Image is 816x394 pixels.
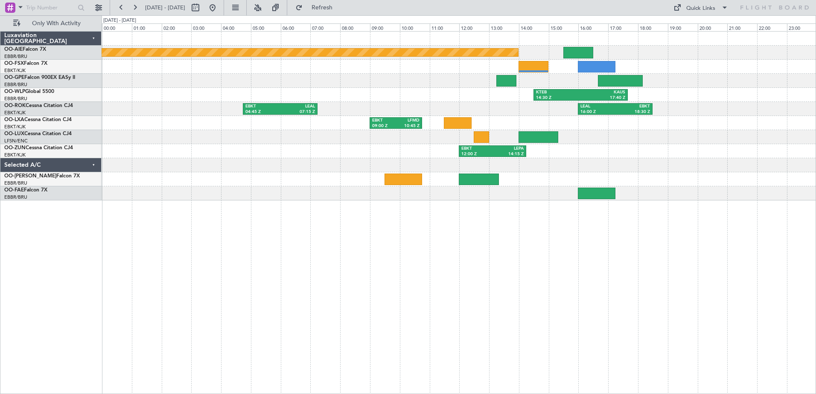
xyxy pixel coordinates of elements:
[4,152,26,158] a: EBKT/KJK
[4,194,27,200] a: EBBR/BRU
[280,104,315,110] div: LEAL
[4,103,73,108] a: OO-ROKCessna Citation CJ4
[145,4,185,12] span: [DATE] - [DATE]
[668,23,698,31] div: 19:00
[4,131,72,136] a: OO-LUXCessna Citation CJ4
[4,61,47,66] a: OO-FSXFalcon 7X
[103,17,136,24] div: [DATE] - [DATE]
[536,95,581,101] div: 14:30 Z
[291,1,343,14] button: Refresh
[4,81,27,88] a: EBBR/BRU
[578,23,608,31] div: 16:00
[372,123,396,129] div: 09:00 Z
[4,89,25,94] span: OO-WLP
[304,5,340,11] span: Refresh
[396,118,419,124] div: LFMD
[4,117,24,122] span: OO-LXA
[4,47,46,52] a: OO-AIEFalcon 7X
[4,110,26,116] a: EBKT/KJK
[9,17,93,30] button: Only With Activity
[4,75,75,80] a: OO-GPEFalcon 900EX EASy II
[132,23,162,31] div: 01:00
[281,23,311,31] div: 06:00
[4,145,26,151] span: OO-ZUN
[340,23,370,31] div: 08:00
[102,23,132,31] div: 00:00
[459,23,489,31] div: 12:00
[580,104,615,110] div: LEAL
[461,146,493,152] div: EBKT
[493,151,524,157] div: 14:15 Z
[221,23,251,31] div: 04:00
[536,90,581,96] div: KTEB
[4,53,27,60] a: EBBR/BRU
[4,61,24,66] span: OO-FSX
[4,138,28,144] a: LFSN/ENC
[245,104,280,110] div: EBKT
[4,174,56,179] span: OO-[PERSON_NAME]
[4,188,24,193] span: OO-FAE
[4,117,72,122] a: OO-LXACessna Citation CJ4
[4,67,26,74] a: EBKT/KJK
[757,23,787,31] div: 22:00
[370,23,400,31] div: 09:00
[4,124,26,130] a: EBKT/KJK
[608,23,638,31] div: 17:00
[4,47,23,52] span: OO-AIE
[580,90,625,96] div: KAUS
[4,174,80,179] a: OO-[PERSON_NAME]Falcon 7X
[162,23,192,31] div: 02:00
[549,23,579,31] div: 15:00
[493,146,524,152] div: LEPA
[26,1,75,14] input: Trip Number
[191,23,221,31] div: 03:00
[461,151,493,157] div: 12:00 Z
[4,96,27,102] a: EBBR/BRU
[4,180,27,186] a: EBBR/BRU
[615,104,650,110] div: EBKT
[580,95,625,101] div: 17:40 Z
[310,23,340,31] div: 07:00
[280,109,315,115] div: 07:15 Z
[4,145,73,151] a: OO-ZUNCessna Citation CJ4
[638,23,668,31] div: 18:00
[22,20,90,26] span: Only With Activity
[245,109,280,115] div: 04:45 Z
[4,131,24,136] span: OO-LUX
[396,123,419,129] div: 10:45 Z
[615,109,650,115] div: 18:30 Z
[698,23,728,31] div: 20:00
[580,109,615,115] div: 16:00 Z
[4,188,47,193] a: OO-FAEFalcon 7X
[430,23,460,31] div: 11:00
[4,89,54,94] a: OO-WLPGlobal 5500
[372,118,396,124] div: EBKT
[4,103,26,108] span: OO-ROK
[489,23,519,31] div: 13:00
[686,4,715,13] div: Quick Links
[727,23,757,31] div: 21:00
[251,23,281,31] div: 05:00
[4,75,24,80] span: OO-GPE
[669,1,732,14] button: Quick Links
[400,23,430,31] div: 10:00
[519,23,549,31] div: 14:00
